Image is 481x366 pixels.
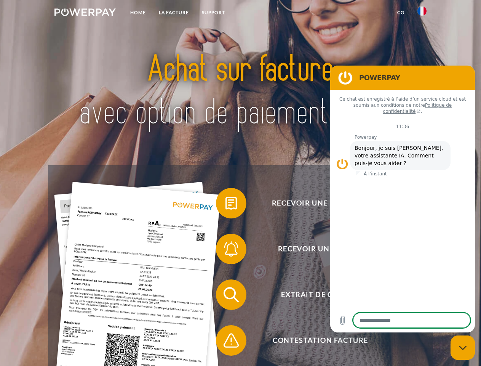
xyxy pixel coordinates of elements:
[227,188,414,218] span: Recevoir une facture ?
[222,285,241,304] img: qb_search.svg
[227,325,414,356] span: Contestation Facture
[330,66,475,332] iframe: Fenêtre de messagerie
[54,8,116,16] img: logo-powerpay-white.svg
[417,6,427,16] img: fr
[451,335,475,360] iframe: Bouton de lancement de la fenêtre de messagerie, conversation en cours
[216,188,414,218] button: Recevoir une facture ?
[124,6,152,19] a: Home
[216,325,414,356] button: Contestation Facture
[222,331,241,350] img: qb_warning.svg
[227,279,414,310] span: Extrait de compte
[222,194,241,213] img: qb_bill.svg
[216,279,414,310] button: Extrait de compte
[73,37,408,146] img: title-powerpay_fr.svg
[216,234,414,264] button: Recevoir un rappel?
[391,6,411,19] a: CG
[152,6,195,19] a: LA FACTURE
[222,239,241,258] img: qb_bell.svg
[227,234,414,264] span: Recevoir un rappel?
[195,6,232,19] a: Support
